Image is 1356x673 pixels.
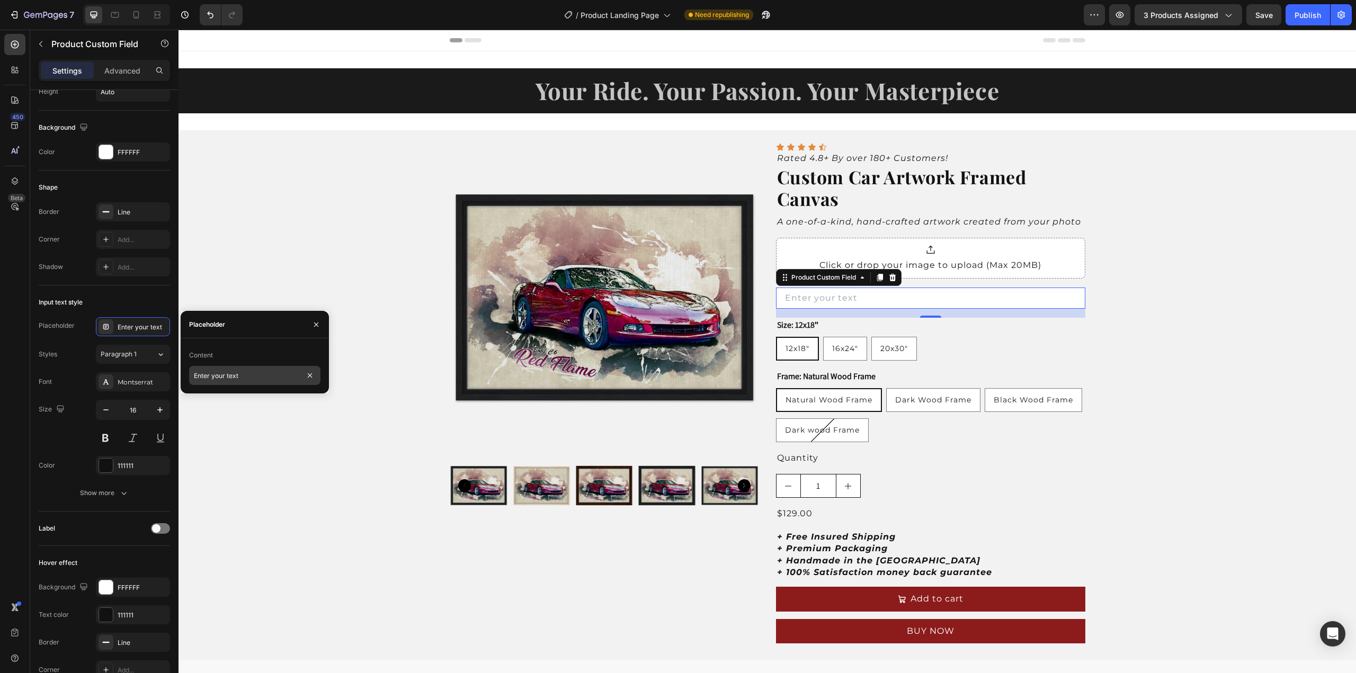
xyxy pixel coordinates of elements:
[118,322,167,332] div: Enter your text
[271,427,329,485] img: 7a2aa4d6-ed68-4712-91ac-844a89d2dc6f
[39,377,52,387] div: Font
[51,38,141,50] p: Product Custom Field
[1286,4,1330,25] button: Publish
[1246,4,1281,25] button: Save
[576,10,578,21] span: /
[607,365,694,375] span: Natural Wood Frame
[581,10,659,21] span: Product Landing Page
[597,557,907,581] button: Add to cart
[597,258,907,279] input: Enter your text
[179,30,1356,673] iframe: Design area
[717,365,793,375] span: Dark Wood Frame
[599,502,717,512] strong: + Free Insured Shipping
[611,243,680,253] div: Product Custom Field
[39,402,67,417] div: Size
[80,488,129,498] div: Show more
[702,314,729,324] span: 20x30″
[597,136,907,181] h2: Custom Car Artwork Framed Canvas
[69,8,74,21] p: 7
[815,365,895,375] span: Black Wood Frame
[559,450,572,462] button: Carousel Next Arrow
[597,288,641,303] legend: Size: 12x18″
[1135,4,1242,25] button: 3 products assigned
[104,65,140,76] p: Advanced
[118,638,167,648] div: Line
[654,314,680,324] span: 16x24″
[597,589,907,614] button: BUY NOW
[622,445,658,468] input: quantity
[118,235,167,245] div: Add...
[118,611,167,620] div: 111111
[599,123,770,133] i: Rated 4.8+ By over 180+ Customers!
[459,427,518,485] img: 9b282a01-8f29-49dc-a48d-ff9d62ec1d3c
[39,235,60,244] div: Corner
[39,147,55,157] div: Color
[396,427,454,485] img: c75a5726-1b85-439e-988e-dbd3433baa05
[200,4,243,25] div: Undo/Redo
[39,558,77,568] div: Hover effect
[606,396,681,405] span: Dark wood Frame
[1295,10,1321,21] div: Publish
[658,445,682,468] button: increment
[118,461,167,471] div: 111111
[334,427,392,485] img: f2a685d4-af23-451c-9981-3f3e75a3b001
[599,537,814,548] strong: + 100% Satisfaction money back guarantee
[39,298,83,307] div: Input text style
[118,208,167,217] div: Line
[39,461,55,470] div: Color
[39,87,58,96] div: Height
[10,113,25,121] div: 450
[271,113,581,423] img: 7a2aa4d6-ed68-4712-91ac-844a89d2dc6f
[39,321,75,330] div: Placeholder
[280,450,292,462] button: Carousel Back Arrow
[39,580,90,595] div: Background
[641,230,863,241] div: Click or drop your image to upload (Max 20MB)
[96,82,169,101] input: Auto
[1320,621,1345,647] div: Open Intercom Messenger
[39,207,59,217] div: Border
[39,638,59,647] div: Border
[118,378,167,387] div: Montserrat
[597,339,698,354] legend: Frame: Natural Wood Frame
[8,194,25,202] div: Beta
[599,187,903,197] i: A one-of-a-kind, hand-crafted artwork created from your photo
[189,351,213,360] div: Content
[597,477,907,491] div: $129.00
[39,262,63,272] div: Shadow
[39,349,57,359] div: Styles
[118,148,167,157] div: FFFFFF
[728,596,776,607] div: BUY NOW
[118,583,167,593] div: FFFFFF
[101,349,137,359] span: Paragraph 1
[39,121,90,135] div: Background
[732,563,785,575] div: Add to cart
[118,263,167,272] div: Add...
[522,427,580,485] img: 02a35632-28cc-4357-a580-8a7949246535
[39,524,55,533] div: Label
[96,345,170,364] button: Paragraph 1
[39,483,170,502] button: Show more
[599,526,802,536] strong: + Handmade in the [GEOGRAPHIC_DATA]
[4,4,79,25] button: 7
[597,421,907,435] div: Quantity
[39,610,69,620] div: Text color
[1255,11,1273,20] span: Save
[607,314,631,324] span: 12x18″
[599,514,709,524] strong: + Premium Packaging
[598,445,622,468] button: decrement
[695,10,749,20] span: Need republishing
[52,65,82,76] p: Settings
[1144,10,1218,21] span: 3 products assigned
[189,320,225,329] div: Placeholder
[39,183,58,192] div: Shape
